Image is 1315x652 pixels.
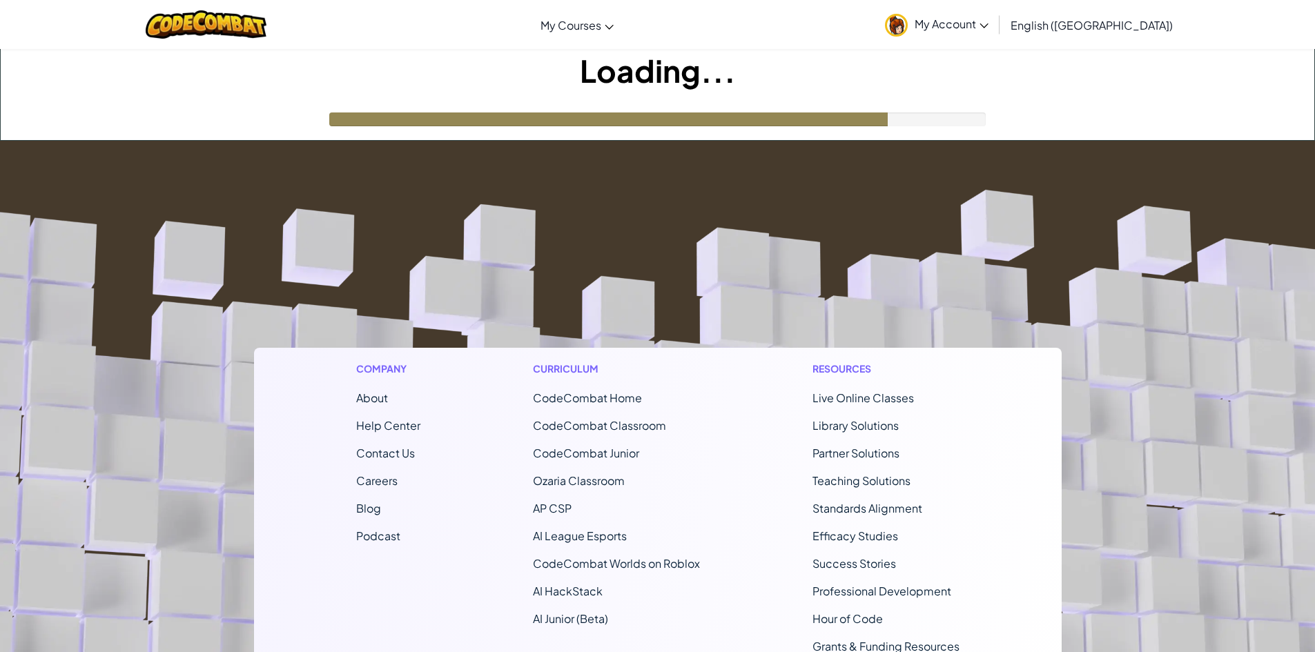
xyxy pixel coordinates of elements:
[356,418,420,433] a: Help Center
[540,18,601,32] span: My Courses
[533,418,666,433] a: CodeCombat Classroom
[356,473,398,488] a: Careers
[878,3,995,46] a: My Account
[812,473,910,488] a: Teaching Solutions
[1,49,1314,92] h1: Loading...
[812,501,922,515] a: Standards Alignment
[533,362,700,376] h1: Curriculum
[533,473,625,488] a: Ozaria Classroom
[533,501,572,515] a: AP CSP
[533,528,627,543] a: AI League Esports
[885,14,908,37] img: avatar
[812,611,883,626] a: Hour of Code
[146,10,266,39] img: CodeCombat logo
[533,446,639,460] a: CodeCombat Junior
[812,391,914,405] a: Live Online Classes
[356,446,415,460] span: Contact Us
[356,391,388,405] a: About
[356,362,420,376] h1: Company
[533,611,608,626] a: AI Junior (Beta)
[812,362,960,376] h1: Resources
[812,446,899,460] a: Partner Solutions
[915,17,988,31] span: My Account
[356,528,400,543] a: Podcast
[356,501,381,515] a: Blog
[534,6,621,43] a: My Courses
[533,556,700,571] a: CodeCombat Worlds on Roblox
[812,556,896,571] a: Success Stories
[812,584,951,598] a: Professional Development
[533,391,642,405] span: CodeCombat Home
[1004,6,1180,43] a: English ([GEOGRAPHIC_DATA])
[812,528,898,543] a: Efficacy Studies
[533,584,603,598] a: AI HackStack
[812,418,899,433] a: Library Solutions
[1011,18,1173,32] span: English ([GEOGRAPHIC_DATA])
